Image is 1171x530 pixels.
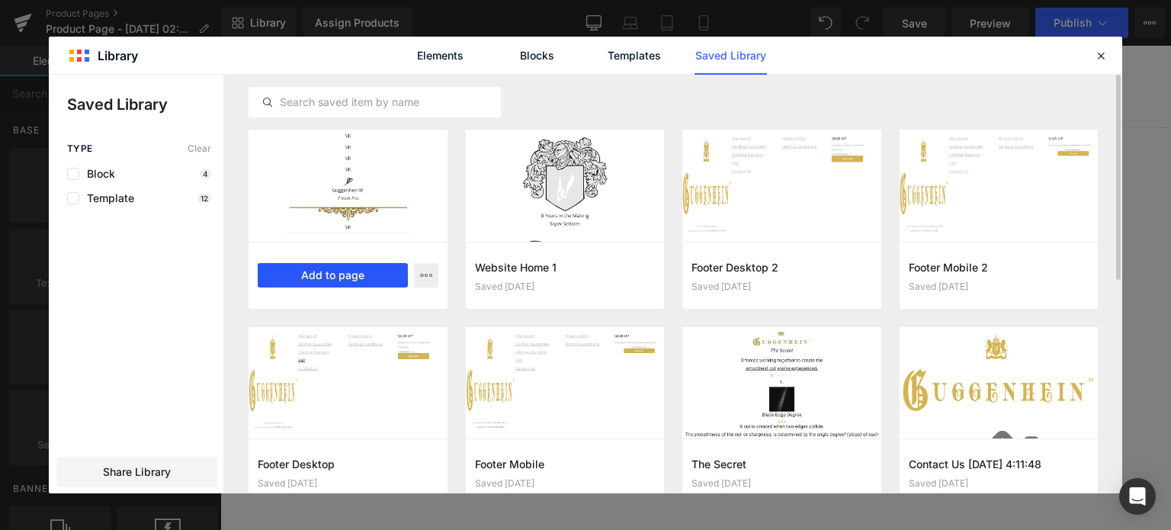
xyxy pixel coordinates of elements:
[1119,478,1156,515] div: Open Intercom Messenger
[79,192,134,204] span: Template
[662,27,831,56] button: USD $ | [GEOGRAPHIC_DATA]
[691,281,872,292] div: Saved [DATE]
[50,15,191,66] a: Guggenhein UK
[315,125,666,143] span: and use this template to present it on live store
[258,478,438,489] div: Saved [DATE]
[487,198,922,216] label: Title
[258,263,408,287] button: Add to page
[103,464,171,480] span: Share Library
[475,281,656,292] div: Saved [DATE]
[311,24,368,56] a: Contact
[686,153,723,175] span: £39.98
[188,143,211,154] span: Clear
[909,259,1089,275] h3: Footer Mobile 2
[197,194,211,203] p: 12
[79,168,115,180] span: Block
[909,281,1089,292] div: Saved [DATE]
[404,37,476,75] a: Elements
[909,478,1089,489] div: Saved [DATE]
[249,93,500,111] input: Search saved item by name
[658,317,751,353] button: Sold Out
[671,33,810,49] span: USD $ | [GEOGRAPHIC_DATA]
[320,34,359,47] span: Contact
[117,128,377,389] img: Guggenhein® VIII™ Professional Tailor Shears, 8-Inch
[254,24,310,56] a: Catalog
[258,456,438,472] h3: Footer Desktop
[691,456,872,472] h3: The Secret
[598,37,670,75] a: Templates
[67,143,93,154] span: Type
[207,24,254,56] a: Home
[831,24,865,58] summary: Search
[501,37,573,75] a: Blocks
[56,21,186,61] img: Guggenhein UK
[263,34,301,47] span: Catalog
[315,126,407,142] span: Assign a product
[475,259,656,275] h3: Website Home 1
[200,169,211,178] p: 4
[525,130,883,149] a: Guggenhein® VIII™ Professional Tailor Shears, 8-Inch
[909,456,1089,472] h3: Contact Us [DATE] 4:11:48
[691,478,872,489] div: Saved [DATE]
[487,261,922,279] label: Quantity
[695,37,767,75] a: Saved Library
[475,478,656,489] div: Saved [DATE]
[475,456,656,472] h3: Footer Mobile
[67,93,223,116] p: Saved Library
[691,259,872,275] h3: Footer Desktop 2
[216,34,245,47] span: Home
